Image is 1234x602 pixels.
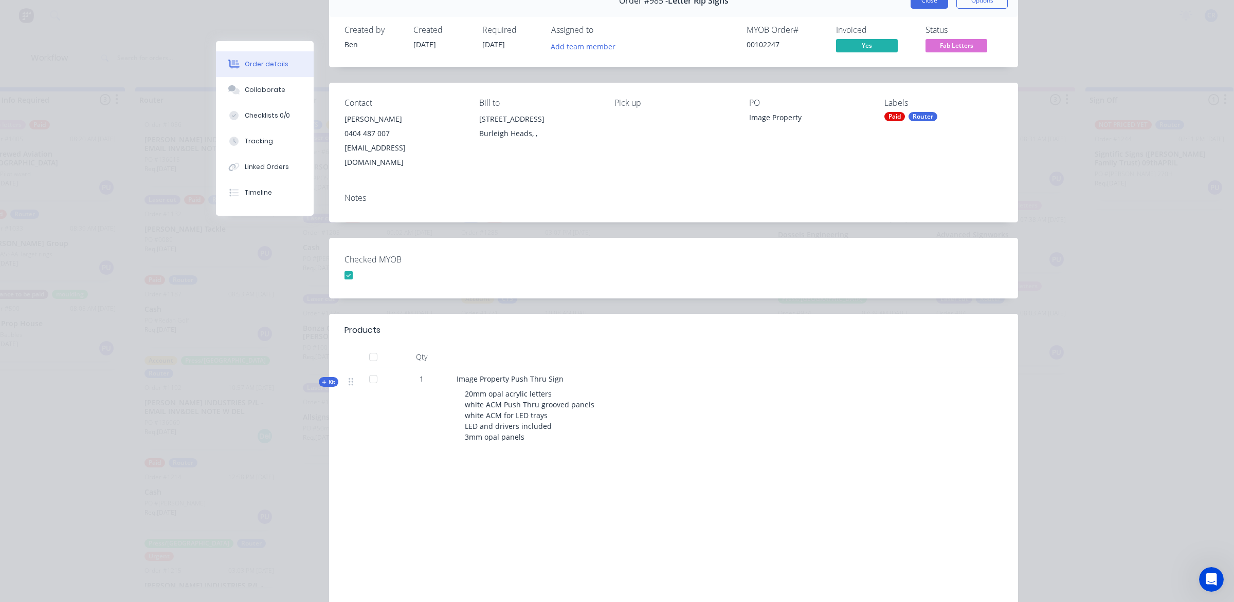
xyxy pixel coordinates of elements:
div: Order details [245,60,288,69]
div: Timeline [245,188,272,197]
div: PO [749,98,867,108]
span: 20mm opal acrylic letters white ACM Push Thru grooved panels white ACM for LED trays LED and driv... [465,389,594,442]
div: Image Property [749,112,867,126]
button: Order details [216,51,314,77]
div: Created by [344,25,401,35]
div: Bill to [479,98,597,108]
button: Collaborate [216,77,314,103]
div: Kit [319,377,338,387]
span: [DATE] [413,40,436,49]
div: Notes [344,193,1003,203]
div: Pick up [614,98,733,108]
div: Assigned to [551,25,654,35]
button: Add team member [546,39,621,53]
button: Tracking [216,128,314,154]
div: Required [482,25,539,35]
div: Burleigh Heads, , [479,126,597,141]
span: Yes [836,39,898,52]
div: [PERSON_NAME]0404 487 007[EMAIL_ADDRESS][DOMAIN_NAME] [344,112,463,170]
button: Timeline [216,180,314,205]
div: Contact [344,98,463,108]
iframe: Intercom live chat [1199,567,1224,592]
div: Created [413,25,470,35]
span: [DATE] [482,40,505,49]
div: Checklists 0/0 [245,111,290,120]
div: Collaborate [245,85,285,95]
div: Qty [391,347,452,367]
button: Add team member [551,39,621,53]
label: Checked MYOB [344,253,473,266]
div: [PERSON_NAME] [344,112,463,126]
span: Fab Letters [925,39,987,52]
div: Linked Orders [245,162,289,172]
span: 1 [420,373,424,384]
span: Image Property Push Thru Sign [457,374,564,384]
button: Linked Orders [216,154,314,180]
div: Labels [884,98,1003,108]
div: [EMAIL_ADDRESS][DOMAIN_NAME] [344,141,463,170]
div: Status [925,25,1003,35]
div: Paid [884,112,905,121]
div: Ben [344,39,401,50]
div: 0404 487 007 [344,126,463,141]
div: MYOB Order # [747,25,824,35]
span: Kit [322,378,335,386]
div: Invoiced [836,25,913,35]
div: [STREET_ADDRESS]Burleigh Heads, , [479,112,597,145]
button: Checklists 0/0 [216,103,314,128]
div: Tracking [245,137,273,146]
div: 00102247 [747,39,824,50]
div: Router [909,112,937,121]
div: Products [344,324,380,336]
button: Fab Letters [925,39,987,54]
div: [STREET_ADDRESS] [479,112,597,126]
